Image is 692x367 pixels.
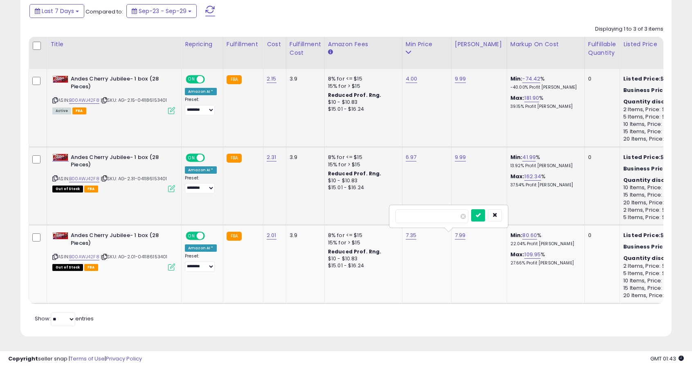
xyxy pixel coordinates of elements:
[510,163,578,169] p: 13.92% Profit [PERSON_NAME]
[455,153,466,161] a: 9.99
[204,233,217,239] span: OFF
[52,154,69,161] img: 51SLH8lMpzL._SL40_.jpg
[328,248,382,255] b: Reduced Prof. Rng.
[623,214,691,221] div: 5 Items, Price: $4.8
[623,75,691,83] div: $5.00
[101,97,167,103] span: | SKU: AG-2.15-041186153401
[227,154,242,163] small: FBA
[623,98,682,105] b: Quantity discounts
[71,154,170,171] b: Andes Cherry Jubilee- 1 box (28 Pieces)
[406,75,418,83] a: 4.00
[42,7,74,15] span: Last 7 Days
[185,253,217,272] div: Preset:
[185,175,217,194] div: Preset:
[290,75,318,83] div: 3.9
[227,75,242,84] small: FBA
[52,186,83,192] span: All listings that are currently out of stock and unavailable for purchase on Amazon
[623,184,691,191] div: 10 Items, Price: $4.75
[623,262,691,270] div: 2 Items, Price: $7.75
[328,40,399,49] div: Amazon Fees
[510,251,525,258] b: Max:
[623,292,691,299] div: 20 Items, Price: $7.44
[510,241,578,247] p: 22.04% Profit [PERSON_NAME]
[623,113,691,121] div: 5 Items, Price: $4.8
[623,75,661,83] b: Listed Price:
[72,107,86,114] span: FBA
[510,75,523,83] b: Min:
[29,4,84,18] button: Last 7 Days
[101,175,167,182] span: | SKU: AG-2.31-041186153401
[510,85,578,90] p: -40.00% Profit [PERSON_NAME]
[623,232,691,239] div: $7.99
[623,231,661,239] b: Listed Price:
[455,231,466,239] a: 7.99
[185,166,217,174] div: Amazon AI *
[406,231,417,239] a: 7.35
[52,232,175,270] div: ASIN:
[69,253,99,260] a: B00AWJ42F8
[623,277,691,284] div: 10 Items, Price: $7.59
[623,191,691,199] div: 15 Items, Price: $4.7
[524,94,539,102] a: 181.90
[623,177,691,184] div: :
[623,86,668,94] b: Business Price:
[290,40,321,57] div: Fulfillment Cost
[328,106,396,113] div: $15.01 - $16.24
[510,251,578,266] div: %
[186,233,197,239] span: ON
[623,87,691,94] div: $4.95
[50,40,178,49] div: Title
[588,154,613,161] div: 0
[510,75,578,90] div: %
[588,40,616,57] div: Fulfillable Quantity
[204,76,217,83] span: OFF
[623,206,691,214] div: 2 Items, Price: $4.85
[510,94,525,102] b: Max:
[510,153,523,161] b: Min:
[328,232,396,239] div: 8% for <= $15
[623,106,691,113] div: 2 Items, Price: $4.85
[406,40,448,49] div: Min Price
[227,40,260,49] div: Fulfillment
[623,98,691,105] div: :
[507,37,584,69] th: The percentage added to the cost of goods (COGS) that forms the calculator for Min & Max prices.
[227,232,242,241] small: FBA
[69,175,99,182] a: B00AWJ42F8
[185,244,217,252] div: Amazon AI *
[328,154,396,161] div: 8% for <= $15
[623,135,691,143] div: 20 Items, Price: $4.65
[623,165,668,172] b: Business Price:
[510,232,578,247] div: %
[85,8,123,16] span: Compared to:
[510,104,578,110] p: 39.15% Profit [PERSON_NAME]
[524,172,541,181] a: 162.34
[623,121,691,128] div: 10 Items, Price: $4.75
[139,7,186,15] span: Sep-23 - Sep-29
[267,40,283,49] div: Cost
[328,184,396,191] div: $15.01 - $16.24
[290,154,318,161] div: 3.9
[328,92,382,98] b: Reduced Prof. Rng.
[623,153,661,161] b: Listed Price:
[623,199,691,206] div: 20 Items, Price: $4.65
[328,99,396,106] div: $10 - $10.83
[106,355,142,363] a: Privacy Policy
[328,83,396,90] div: 15% for > $15
[623,255,691,262] div: :
[510,260,578,266] p: 27.66% Profit [PERSON_NAME]
[595,25,663,33] div: Displaying 1 to 3 of 3 items
[522,75,540,83] a: -74.42
[328,177,396,184] div: $10 - $10.83
[52,107,71,114] span: All listings currently available for purchase on Amazon
[69,97,99,104] a: B00AWJ42F8
[588,75,613,83] div: 0
[328,255,396,262] div: $10 - $10.83
[185,88,217,95] div: Amazon AI *
[510,40,581,49] div: Markup on Cost
[290,232,318,239] div: 3.9
[52,264,83,271] span: All listings that are currently out of stock and unavailable for purchase on Amazon
[328,49,333,56] small: Amazon Fees.
[186,76,197,83] span: ON
[510,182,578,188] p: 37.54% Profit [PERSON_NAME]
[52,75,175,113] div: ASIN:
